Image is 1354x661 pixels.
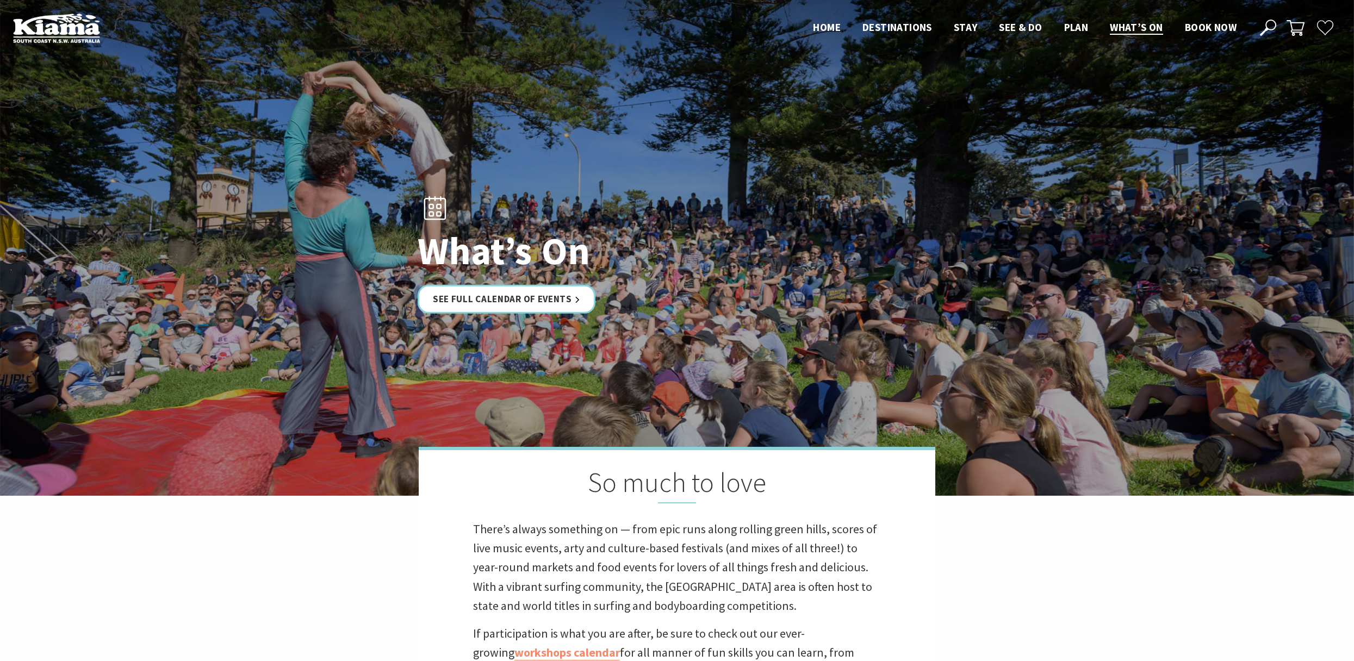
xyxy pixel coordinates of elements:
img: Kiama Logo [13,13,100,43]
span: Destinations [862,21,932,34]
h2: So much to love [473,466,881,503]
span: See & Do [999,21,1042,34]
a: workshops calendar [514,645,620,660]
span: Book now [1185,21,1237,34]
span: What’s On [1110,21,1163,34]
a: See Full Calendar of Events [418,285,595,314]
span: Home [813,21,841,34]
span: Plan [1064,21,1089,34]
h1: What’s On [418,230,725,272]
span: Stay [954,21,978,34]
p: There’s always something on — from epic runs along rolling green hills, scores of live music even... [473,520,881,615]
nav: Main Menu [802,19,1247,37]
